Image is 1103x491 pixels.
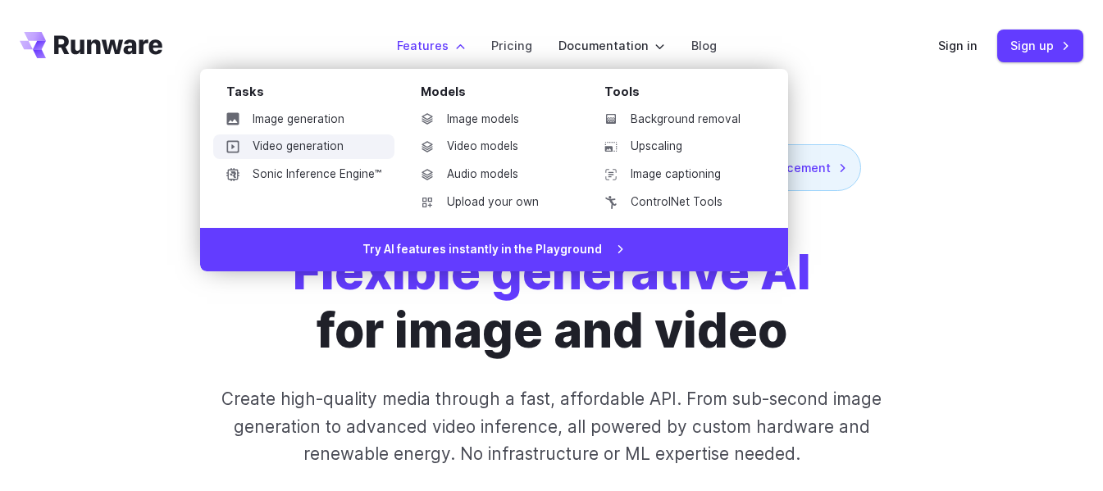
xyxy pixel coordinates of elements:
a: Image captioning [591,162,762,187]
a: ControlNet Tools [591,190,762,215]
a: Upscaling [591,134,762,159]
a: Upload your own [408,190,578,215]
label: Features [397,36,465,55]
a: Background removal [591,107,762,132]
a: Image models [408,107,578,132]
a: Sign up [997,30,1083,61]
strong: Flexible generative AI [293,243,811,301]
div: Tools [604,82,762,107]
div: Models [421,82,578,107]
p: Create high-quality media through a fast, affordable API. From sub-second image generation to adv... [211,385,891,467]
a: Blog [691,36,717,55]
a: Video models [408,134,578,159]
a: Sign in [938,36,978,55]
a: Image generation [213,107,394,132]
label: Documentation [558,36,665,55]
a: Try AI features instantly in the Playground [200,228,788,272]
h1: for image and video [293,243,811,359]
a: Pricing [491,36,532,55]
div: Tasks [226,82,394,107]
a: Sonic Inference Engine™ [213,162,394,187]
a: Video generation [213,134,394,159]
a: Audio models [408,162,578,187]
a: Go to / [20,32,162,58]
